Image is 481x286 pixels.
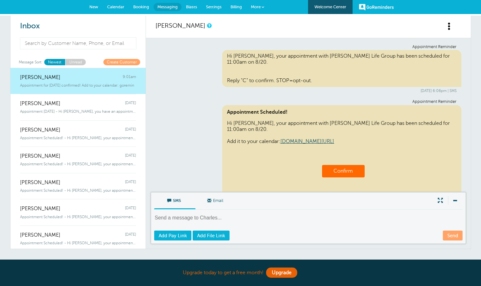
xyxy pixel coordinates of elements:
[20,162,136,166] span: Appointment Scheduled! - Hi [PERSON_NAME], your appointment with [PERSON_NAME] Life Group has bee...
[333,168,353,174] a: Confirm
[10,147,146,173] a: [PERSON_NAME] [DATE] Appointment Scheduled! - Hi [PERSON_NAME], your appointment with [PERSON_NAM...
[222,50,461,87] div: Hi [PERSON_NAME], your appointment with [PERSON_NAME] Life Group has been scheduled for 11:00am o...
[125,180,136,186] span: [DATE]
[65,59,86,65] a: Unread
[20,101,60,107] span: [PERSON_NAME]
[443,231,463,240] a: Send
[10,225,146,252] a: [PERSON_NAME] [DATE] Appointment Scheduled! - Hi [PERSON_NAME], your appointment with [PERSON_NAM...
[107,4,124,9] span: Calendar
[160,45,457,49] div: Appointment Reminder
[206,4,222,9] span: Settings
[157,4,178,9] span: Messaging
[125,153,136,159] span: [DATE]
[159,192,191,208] span: SMS
[125,206,136,212] span: [DATE]
[20,188,136,193] span: Appointment Scheduled! - Hi [PERSON_NAME], your appointment with [PERSON_NAME] Life Group has bee...
[159,233,187,238] span: Add Pay Link
[160,99,457,104] div: Appointment Reminder
[197,233,225,238] span: Add File Link
[20,232,60,238] span: [PERSON_NAME]
[10,94,146,120] a: [PERSON_NAME] [DATE] Appointment [DATE] - Hi [PERSON_NAME], you have an appointment with [PERSON_...
[154,231,191,240] a: Add Pay Link
[266,268,297,278] a: Upgrade
[20,22,136,31] h2: Inbox
[89,4,98,9] span: New
[10,173,146,199] a: [PERSON_NAME] [DATE] Appointment Scheduled! - Hi [PERSON_NAME], your appointment with [PERSON_NAM...
[103,59,140,65] a: Create Customer
[20,75,60,81] span: [PERSON_NAME]
[133,4,149,9] span: Booking
[20,109,136,114] span: Appointment [DATE] - Hi [PERSON_NAME], you have an appointment with [PERSON_NAME] Life Group at 6...
[207,24,211,28] a: This is a history of all communications between GoReminders and your customer.
[193,231,230,240] a: Add File Link
[20,127,60,133] span: [PERSON_NAME]
[200,192,232,208] span: Email
[280,139,334,144] a: [DOMAIN_NAME][URL]
[20,206,60,212] span: [PERSON_NAME]
[125,101,136,107] span: [DATE]
[10,199,146,225] a: [PERSON_NAME] [DATE] Appointment Scheduled! - Hi [PERSON_NAME], your appointment with [PERSON_NAM...
[230,4,242,9] span: Billing
[123,75,136,81] span: 9:01am
[222,105,461,199] div: Hi [PERSON_NAME], your appointment with [PERSON_NAME] Life Group has been scheduled for 11:00am o...
[160,89,457,93] div: [DATE] 6:06pm | SMS
[44,59,65,65] a: Newest
[125,232,136,238] span: [DATE]
[227,109,457,115] span: Appointment Scheduled!
[20,136,136,140] span: Appointment Scheduled! - Hi [PERSON_NAME], your appointment with [PERSON_NAME] Life Group has bee...
[251,4,261,9] span: More
[125,127,136,133] span: [DATE]
[20,180,60,186] span: [PERSON_NAME]
[186,4,197,9] span: Blasts
[20,215,136,219] span: Appointment Scheduled! - Hi [PERSON_NAME], your appointment with [PERSON_NAME] Life Group has bee...
[155,22,205,29] a: [PERSON_NAME]
[20,241,136,245] span: Appointment Scheduled! - Hi [PERSON_NAME], your appointment with [PERSON_NAME] Life Group has bee...
[82,266,400,280] div: Upgrade today to get a free month!
[154,3,182,11] a: Messaging
[19,59,43,65] span: Message Sort:
[20,37,137,49] input: Search by Customer Name, Phone, or Email
[10,120,146,147] a: [PERSON_NAME] [DATE] Appointment Scheduled! - Hi [PERSON_NAME], your appointment with [PERSON_NAM...
[10,68,146,94] a: [PERSON_NAME] 9:01am Appointment for [DATE] confirmed! Add to your calendar: goremin
[20,83,134,88] span: Appointment for [DATE] confirmed! Add to your calendar: goremin
[20,153,60,159] span: [PERSON_NAME]
[456,261,475,280] iframe: Resource center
